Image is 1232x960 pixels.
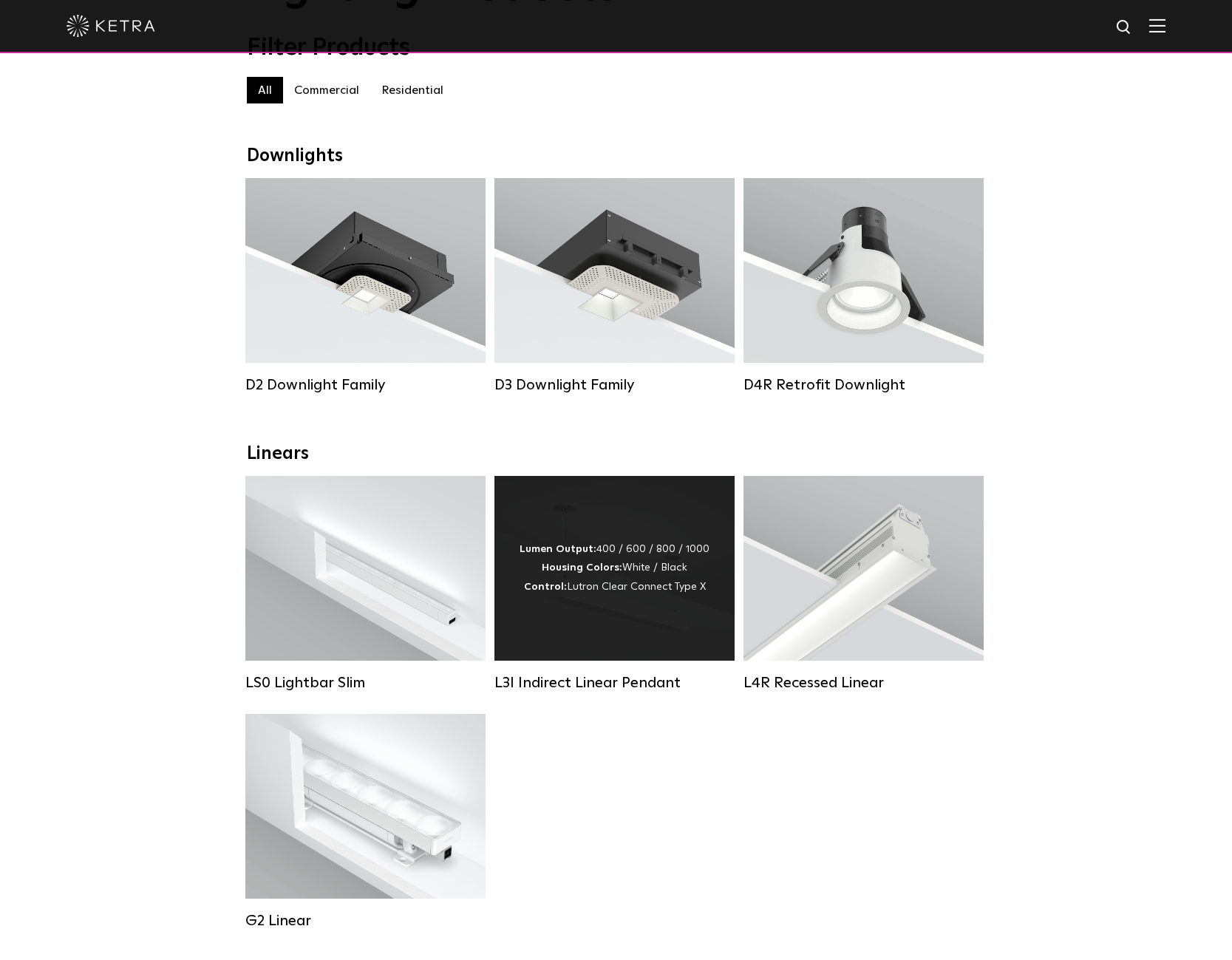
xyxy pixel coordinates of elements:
[743,376,984,394] div: D4R Retrofit Downlight
[494,178,735,394] a: D3 Downlight Family Lumen Output:700 / 900 / 1100Colors:White / Black / Silver / Bronze / Paintab...
[245,714,486,930] a: G2 Linear Lumen Output:400 / 700 / 1000Colors:WhiteBeam Angles:Flood / [GEOGRAPHIC_DATA] / Narrow...
[1115,18,1134,37] img: search icon
[67,15,155,37] img: ketra-logo-2019-white
[245,912,486,930] div: G2 Linear
[245,476,486,692] a: LS0 Lightbar Slim Lumen Output:200 / 350Colors:White / BlackControl:X96 Controller
[283,77,370,103] label: Commercial
[247,146,986,167] div: Downlights
[542,562,622,573] strong: Housing Colors:
[1149,18,1165,33] img: Hamburger%20Nav.svg
[520,540,709,596] div: 400 / 600 / 800 / 1000 White / Black Lutron Clear Connect Type X
[245,178,486,394] a: D2 Downlight Family Lumen Output:1200Colors:White / Black / Gloss Black / Silver / Bronze / Silve...
[370,77,455,103] label: Residential
[247,443,986,465] div: Linears
[245,376,486,394] div: D2 Downlight Family
[524,582,567,592] strong: Control:
[494,376,735,394] div: D3 Downlight Family
[743,674,984,692] div: L4R Recessed Linear
[520,544,596,554] strong: Lumen Output:
[245,674,486,692] div: LS0 Lightbar Slim
[743,178,984,394] a: D4R Retrofit Downlight Lumen Output:800Colors:White / BlackBeam Angles:15° / 25° / 40° / 60°Watta...
[494,674,735,692] div: L3I Indirect Linear Pendant
[743,476,984,692] a: L4R Recessed Linear Lumen Output:400 / 600 / 800 / 1000Colors:White / BlackControl:Lutron Clear C...
[247,77,283,103] label: All
[494,476,735,692] a: L3I Indirect Linear Pendant Lumen Output:400 / 600 / 800 / 1000Housing Colors:White / BlackContro...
